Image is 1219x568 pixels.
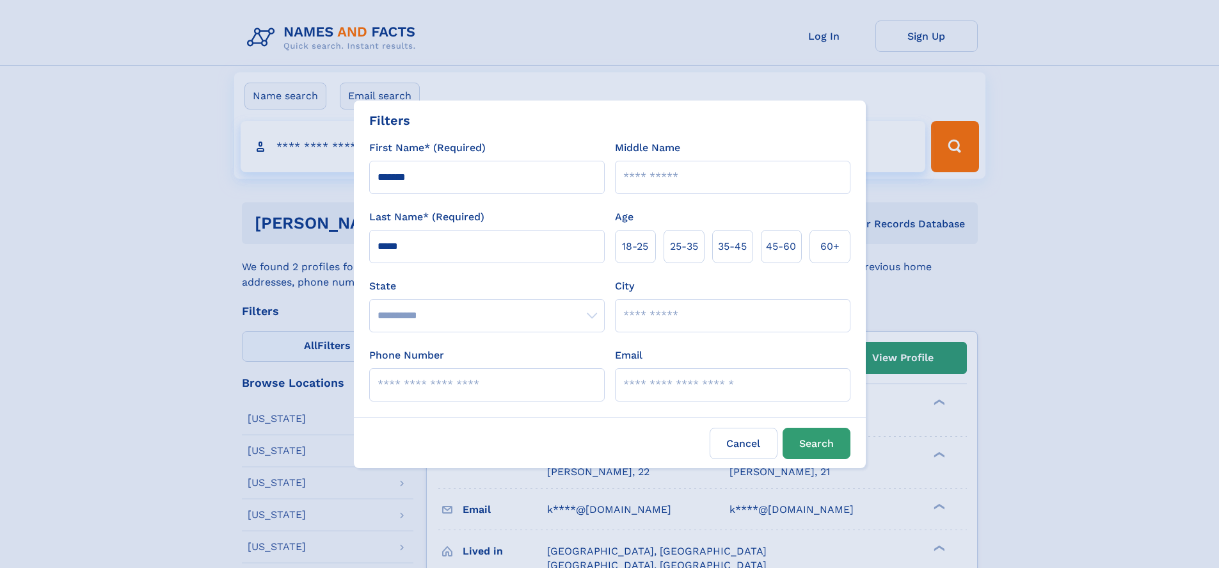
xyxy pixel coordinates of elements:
[615,279,634,294] label: City
[710,428,777,459] label: Cancel
[622,239,648,254] span: 18‑25
[615,209,633,225] label: Age
[369,348,444,363] label: Phone Number
[615,140,680,156] label: Middle Name
[369,140,486,156] label: First Name* (Required)
[369,209,484,225] label: Last Name* (Required)
[783,428,850,459] button: Search
[766,239,796,254] span: 45‑60
[369,279,605,294] label: State
[718,239,747,254] span: 35‑45
[369,111,410,130] div: Filters
[670,239,698,254] span: 25‑35
[615,348,642,363] label: Email
[820,239,840,254] span: 60+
